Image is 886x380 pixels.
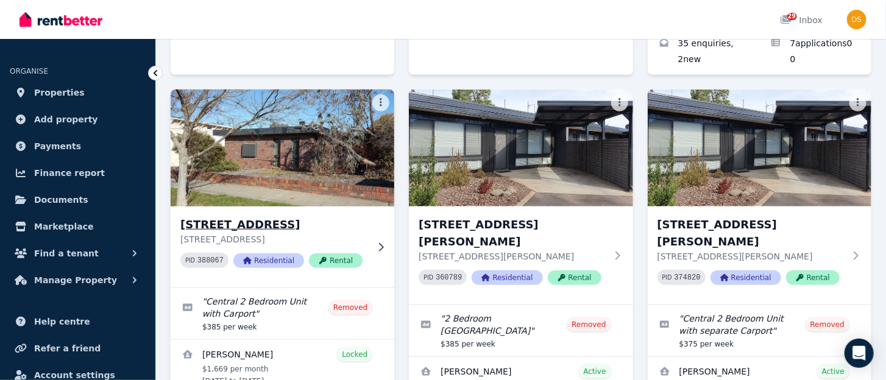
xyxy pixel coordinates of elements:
[34,314,90,329] span: Help centre
[675,273,701,282] code: 374820
[10,241,146,266] button: Find a tenant
[34,166,105,180] span: Finance report
[19,10,102,29] img: RentBetter
[10,214,146,239] a: Marketplace
[34,219,93,234] span: Marketplace
[424,274,433,281] small: PID
[611,94,628,111] button: More options
[34,139,81,153] span: Payments
[34,341,101,356] span: Refer a friend
[648,90,871,206] img: 4/21 Mason St, Shepparton
[436,273,462,282] code: 360789
[10,134,146,158] a: Payments
[711,270,781,285] span: Residential
[662,274,672,281] small: PID
[10,80,146,105] a: Properties
[419,250,606,262] p: [STREET_ADDRESS][PERSON_NAME]
[787,13,797,20] span: 29
[409,305,633,356] a: Edit listing: 2 Bedroom North Central Unit
[10,107,146,132] a: Add property
[786,270,840,285] span: Rental
[10,188,146,212] a: Documents
[648,30,760,75] a: Enquiries for 2/61 Balaclava Rd, Shepparton
[233,253,304,268] span: Residential
[34,273,117,287] span: Manage Property
[309,253,363,268] span: Rental
[409,90,633,304] a: 3/21 Mason St, Shepparton[STREET_ADDRESS][PERSON_NAME][STREET_ADDRESS][PERSON_NAME]PID 360789Resi...
[759,30,871,75] a: Applications for 2/61 Balaclava Rd, Shepparton
[548,270,601,285] span: Rental
[847,10,867,29] img: Donna Stone
[10,336,146,361] a: Refer a friend
[849,94,867,111] button: More options
[165,86,400,209] img: 3/16 Marungi St, Shepparton
[10,268,146,292] button: Manage Property
[34,246,99,261] span: Find a tenant
[180,233,367,245] p: [STREET_ADDRESS]
[648,305,871,356] a: Edit listing: Central 2 Bedroom Unit with separate Carport
[419,216,606,250] h3: [STREET_ADDRESS][PERSON_NAME]
[34,85,85,100] span: Properties
[10,67,48,76] span: ORGANISE
[409,90,633,206] img: 3/21 Mason St, Shepparton
[180,216,367,233] h3: [STREET_ADDRESS]
[10,309,146,334] a: Help centre
[34,192,88,207] span: Documents
[472,270,542,285] span: Residential
[657,250,845,262] p: [STREET_ADDRESS][PERSON_NAME]
[780,14,823,26] div: Inbox
[648,90,871,304] a: 4/21 Mason St, Shepparton[STREET_ADDRESS][PERSON_NAME][STREET_ADDRESS][PERSON_NAME]PID 374820Resi...
[171,90,394,287] a: 3/16 Marungi St, Shepparton[STREET_ADDRESS][STREET_ADDRESS]PID 388067ResidentialRental
[171,288,394,339] a: Edit listing: Central 2 Bedroom Unit with Carport
[657,216,845,250] h3: [STREET_ADDRESS][PERSON_NAME]
[845,339,874,368] div: Open Intercom Messenger
[10,161,146,185] a: Finance report
[34,112,98,127] span: Add property
[185,257,195,264] small: PID
[197,256,224,265] code: 388067
[372,94,389,111] button: More options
